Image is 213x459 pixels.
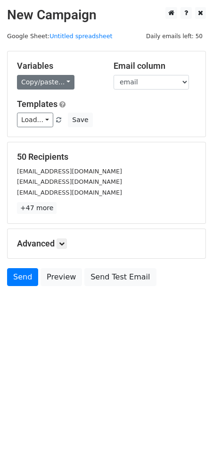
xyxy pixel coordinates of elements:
[17,99,57,109] a: Templates
[7,33,113,40] small: Google Sheet:
[17,202,57,214] a: +47 more
[17,189,122,196] small: [EMAIL_ADDRESS][DOMAIN_NAME]
[49,33,112,40] a: Untitled spreadsheet
[41,268,82,286] a: Preview
[143,33,206,40] a: Daily emails left: 50
[143,31,206,41] span: Daily emails left: 50
[17,168,122,175] small: [EMAIL_ADDRESS][DOMAIN_NAME]
[17,178,122,185] small: [EMAIL_ADDRESS][DOMAIN_NAME]
[7,268,38,286] a: Send
[17,61,99,71] h5: Variables
[114,61,196,71] h5: Email column
[17,113,53,127] a: Load...
[17,75,74,90] a: Copy/paste...
[84,268,156,286] a: Send Test Email
[7,7,206,23] h2: New Campaign
[17,152,196,162] h5: 50 Recipients
[68,113,92,127] button: Save
[166,414,213,459] iframe: Chat Widget
[17,238,196,249] h5: Advanced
